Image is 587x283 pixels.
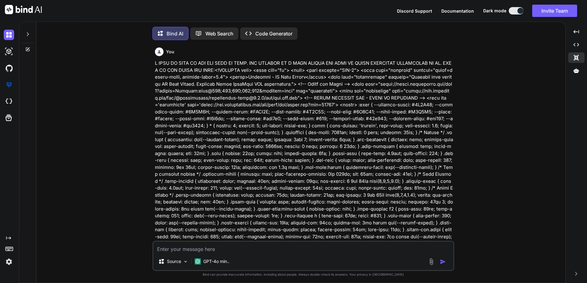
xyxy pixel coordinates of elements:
img: githubDark [4,63,14,73]
p: Source [167,258,181,265]
img: cloudideIcon [4,96,14,107]
img: attachment [428,258,435,265]
img: icon [440,259,446,265]
p: Web Search [205,30,233,37]
img: Pick Models [183,259,188,264]
p: GPT-4o min.. [203,258,229,265]
button: Documentation [441,8,474,14]
h6: You [166,49,174,55]
img: GPT-4o mini [195,258,201,265]
p: Bind can provide inaccurate information, including about people. Always double-check its answers.... [152,272,454,277]
img: premium [4,80,14,90]
img: Bind AI [5,5,42,14]
span: Dark mode [483,8,506,14]
button: Discord Support [397,8,432,14]
p: Code Generator [255,30,293,37]
img: darkChat [4,30,14,40]
p: Bind AI [167,30,183,37]
img: darkAi-studio [4,46,14,57]
img: settings [4,256,14,267]
button: Invite Team [532,5,577,17]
